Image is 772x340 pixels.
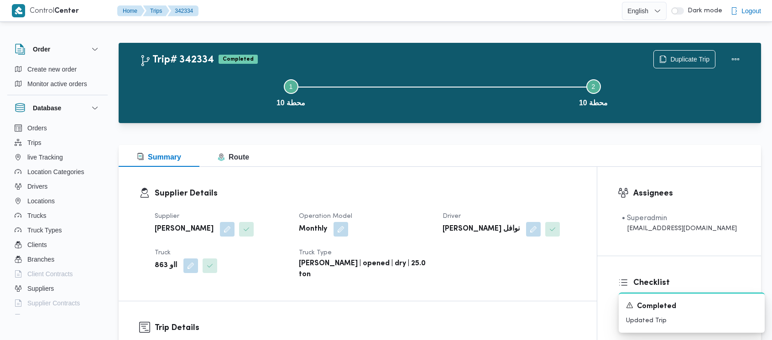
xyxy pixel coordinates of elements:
b: 863 ااو [155,260,177,271]
span: • Superadmin hadeer.hesham@illa.com.eg [622,213,737,233]
span: Branches [27,254,54,265]
button: Location Categories [11,165,104,179]
span: Operation Model [299,213,352,219]
b: [PERSON_NAME] نوافل [443,224,520,235]
span: Client Contracts [27,268,73,279]
span: Dark mode [684,7,722,15]
p: Updated Trip [626,316,757,325]
span: Supplier Contracts [27,298,80,309]
button: Logout [727,2,765,20]
h3: Assignees [633,187,741,200]
div: Order [7,62,108,95]
span: Supplier [155,213,179,219]
button: Orders [11,121,104,135]
span: 1 [289,83,293,90]
button: Database [15,103,100,113]
span: Trips [27,137,42,148]
h2: Trip# 342334 [140,54,214,66]
div: Database [7,121,108,318]
span: Monitor active orders [27,78,87,89]
h3: Checklist [633,277,741,289]
button: Suppliers [11,281,104,296]
button: Trips [11,135,104,150]
span: Location Categories [27,166,84,177]
button: Supplier Contracts [11,296,104,310]
button: Drivers [11,179,104,194]
span: Driver [443,213,461,219]
span: Orders [27,123,47,134]
span: Completed [637,301,676,312]
h3: Database [33,103,61,113]
button: Monitor active orders [11,77,104,91]
button: Clients [11,237,104,252]
span: Drivers [27,181,47,192]
span: Create new order [27,64,77,75]
span: Route [218,153,249,161]
span: Locations [27,196,55,206]
button: Order [15,44,100,55]
span: 2 [592,83,595,90]
span: Suppliers [27,283,54,294]
button: Actions [726,50,745,68]
h3: Order [33,44,50,55]
button: Devices [11,310,104,325]
button: live Tracking [11,150,104,165]
span: محطة 10 [579,98,608,108]
b: [PERSON_NAME] [155,224,214,235]
img: X8yXhbKr1z7QwAAAABJRU5ErkJggg== [12,4,25,17]
b: Completed [223,57,254,62]
button: Truck Types [11,223,104,237]
span: Trucks [27,210,46,221]
button: Home [117,5,145,16]
h3: Trip Details [155,322,576,334]
span: Truck [155,250,171,256]
div: • Superadmin [622,213,737,224]
b: Center [54,8,79,15]
button: 342334 [167,5,198,16]
span: Devices [27,312,50,323]
b: Monthly [299,224,327,235]
button: محطة 10 [442,68,745,116]
span: Clients [27,239,47,250]
button: Trucks [11,208,104,223]
button: Locations [11,194,104,208]
span: Summary [137,153,181,161]
b: [PERSON_NAME] | opened | dry | 25.0 ton [299,258,430,280]
button: Branches [11,252,104,267]
button: Duplicate Trip [653,50,715,68]
button: محطة 10 [140,68,442,116]
span: محطة 10 [276,98,305,108]
button: Client Contracts [11,267,104,281]
div: [EMAIL_ADDRESS][DOMAIN_NAME] [622,224,737,233]
div: Notification [626,301,757,312]
span: Duplicate Trip [670,54,709,65]
span: Logout [741,5,761,16]
button: Create new order [11,62,104,77]
h3: Supplier Details [155,187,576,200]
span: live Tracking [27,152,63,163]
span: Completed [219,55,258,64]
button: Trips [143,5,169,16]
span: Truck Type [299,250,332,256]
span: Truck Types [27,225,62,236]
